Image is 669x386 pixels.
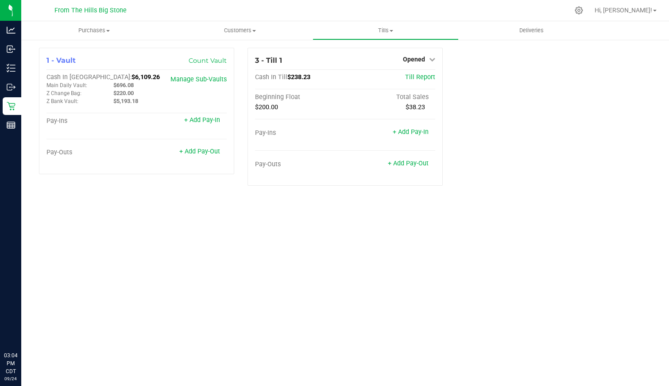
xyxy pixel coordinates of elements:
[255,103,278,111] span: $200.00
[255,73,287,81] span: Cash In Till
[54,7,127,14] span: From The Hills Big Stone
[46,73,131,81] span: Cash In [GEOGRAPHIC_DATA]:
[7,45,15,54] inline-svg: Inbound
[7,64,15,73] inline-svg: Inventory
[113,98,138,104] span: $5,193.18
[255,129,345,137] div: Pay-Ins
[4,352,17,375] p: 03:04 PM CDT
[21,27,167,34] span: Purchases
[167,21,313,40] a: Customers
[403,56,425,63] span: Opened
[46,90,81,96] span: Z Change Bag:
[287,73,310,81] span: $238.23
[113,90,134,96] span: $220.00
[313,27,458,34] span: Tills
[7,102,15,111] inline-svg: Retail
[255,161,345,168] div: Pay-Outs
[255,93,345,101] div: Beginning Float
[7,83,15,92] inline-svg: Outbound
[21,21,167,40] a: Purchases
[189,57,227,65] a: Count Vault
[113,82,134,88] span: $696.08
[179,148,220,155] a: + Add Pay-Out
[388,160,429,167] a: + Add Pay-Out
[507,27,556,34] span: Deliveries
[46,98,78,104] span: Z Bank Vault:
[345,93,436,101] div: Total Sales
[170,76,227,83] a: Manage Sub-Vaults
[595,7,652,14] span: Hi, [PERSON_NAME]!
[46,117,137,125] div: Pay-Ins
[405,73,435,81] a: Till Report
[313,21,458,40] a: Tills
[167,27,312,34] span: Customers
[131,73,160,81] span: $6,109.26
[46,149,137,157] div: Pay-Outs
[573,6,584,15] div: Manage settings
[459,21,604,40] a: Deliveries
[46,82,87,88] span: Main Daily Vault:
[393,128,429,136] a: + Add Pay-In
[7,26,15,34] inline-svg: Analytics
[406,103,425,111] span: $38.23
[255,56,282,65] span: 3 - Till 1
[4,375,17,382] p: 09/24
[46,56,76,65] span: 1 - Vault
[7,121,15,130] inline-svg: Reports
[184,116,220,124] a: + Add Pay-In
